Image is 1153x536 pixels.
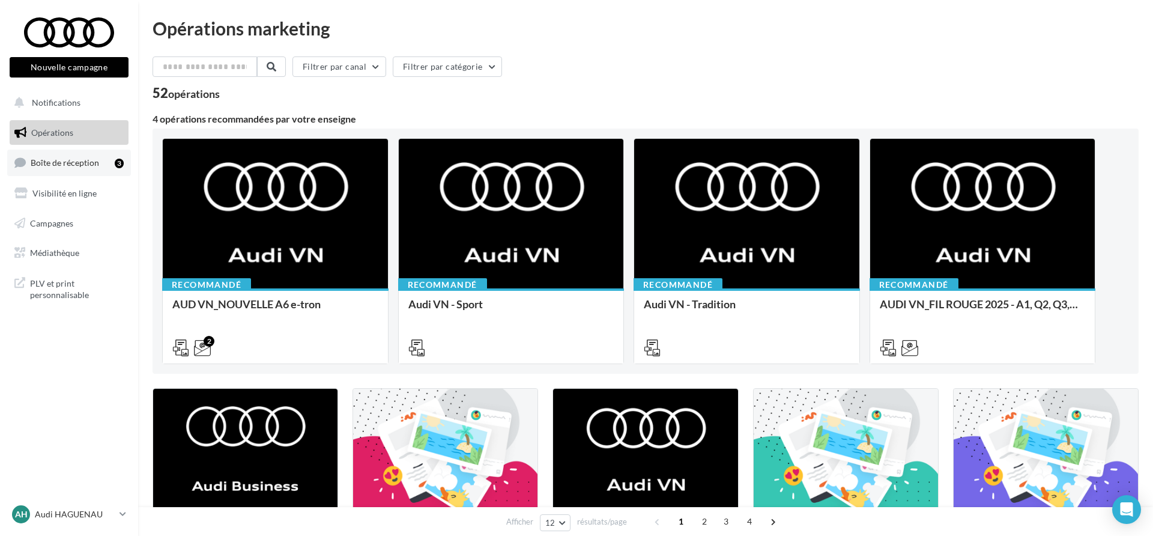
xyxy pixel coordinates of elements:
div: Audi VN - Tradition [644,298,850,322]
div: AUD VN_NOUVELLE A6 e-tron [172,298,378,322]
div: 3 [115,159,124,168]
div: Open Intercom Messenger [1112,495,1141,524]
a: AH Audi HAGUENAU [10,503,129,526]
span: AH [15,508,28,520]
div: Recommandé [870,278,958,291]
div: AUDI VN_FIL ROUGE 2025 - A1, Q2, Q3, Q5 et Q4 e-tron [880,298,1086,322]
a: Opérations [7,120,131,145]
span: Visibilité en ligne [32,188,97,198]
span: Campagnes [30,218,73,228]
span: PLV et print personnalisable [30,275,124,301]
span: Médiathèque [30,248,79,258]
div: Audi VN - Sport [408,298,614,322]
button: Filtrer par catégorie [393,56,502,77]
span: 12 [545,518,555,528]
span: Opérations [31,127,73,138]
div: 4 opérations recommandées par votre enseigne [153,114,1139,124]
a: Boîte de réception3 [7,150,131,175]
div: Recommandé [162,278,251,291]
div: 52 [153,87,220,100]
span: 1 [671,512,691,531]
button: Nouvelle campagne [10,57,129,78]
span: 4 [740,512,759,531]
a: Médiathèque [7,240,131,266]
span: 2 [695,512,714,531]
button: 12 [540,514,570,531]
div: opérations [168,88,220,99]
span: Afficher [506,516,533,528]
button: Notifications [7,90,126,115]
div: Recommandé [398,278,487,291]
span: résultats/page [577,516,627,528]
div: Opérations marketing [153,19,1139,37]
button: Filtrer par canal [292,56,386,77]
div: 2 [204,336,214,347]
div: Recommandé [634,278,722,291]
a: Campagnes [7,211,131,236]
span: 3 [716,512,736,531]
a: Visibilité en ligne [7,181,131,206]
span: Notifications [32,97,80,108]
span: Boîte de réception [31,157,99,168]
a: PLV et print personnalisable [7,270,131,306]
p: Audi HAGUENAU [35,508,115,520]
